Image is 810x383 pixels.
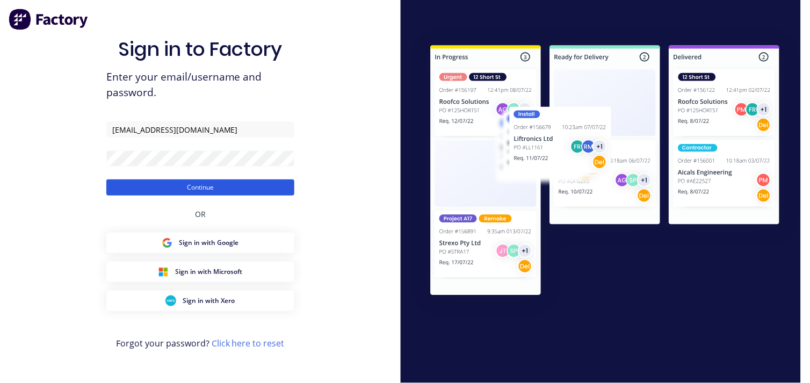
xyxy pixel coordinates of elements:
[165,295,176,306] img: Xero Sign in
[195,196,206,233] div: OR
[409,26,801,318] img: Sign in
[175,267,242,277] span: Sign in with Microsoft
[116,337,285,350] span: Forgot your password?
[106,233,294,253] button: Google Sign inSign in with Google
[118,38,283,61] h1: Sign in to Factory
[106,291,294,311] button: Xero Sign inSign in with Xero
[106,262,294,282] button: Microsoft Sign inSign in with Microsoft
[106,69,294,100] span: Enter your email/username and password.
[212,337,285,349] a: Click here to reset
[162,237,172,248] img: Google Sign in
[106,121,294,138] input: Email/Username
[179,238,238,248] span: Sign in with Google
[106,179,294,196] button: Continue
[158,266,169,277] img: Microsoft Sign in
[183,296,235,306] span: Sign in with Xero
[9,9,89,30] img: Factory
